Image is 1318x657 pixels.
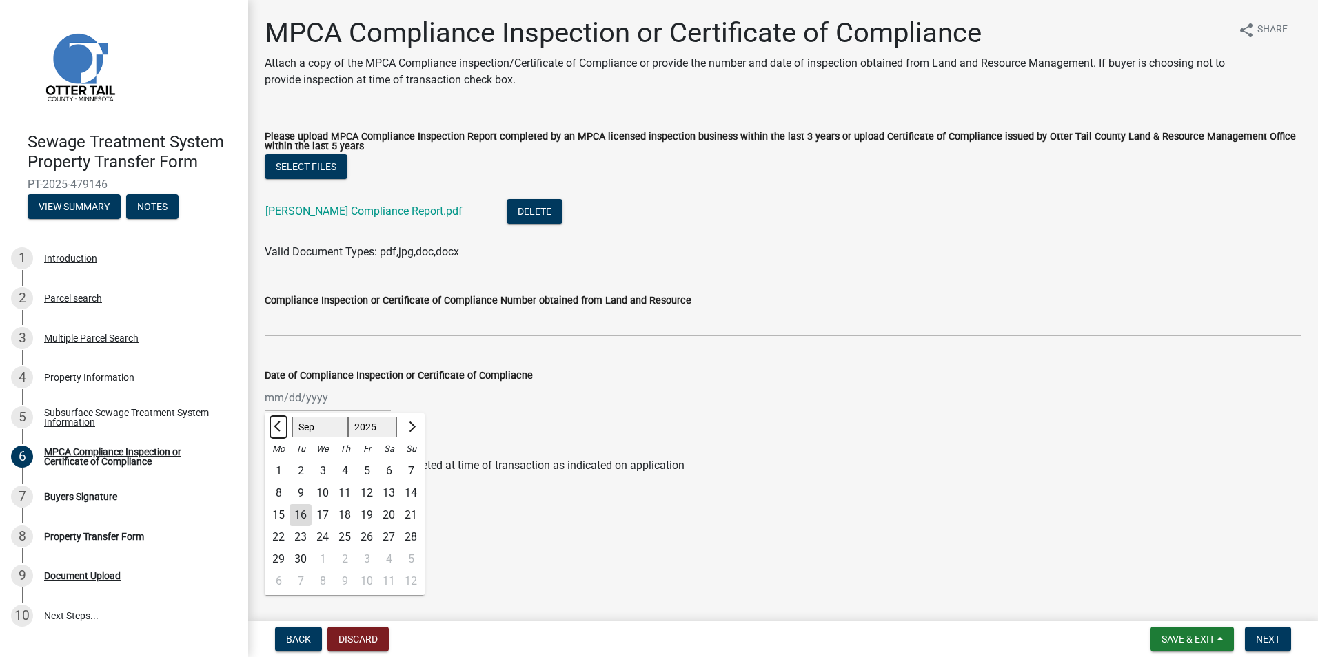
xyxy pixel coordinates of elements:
div: Saturday, September 13, 2025 [378,482,400,504]
div: Wednesday, September 24, 2025 [312,526,334,548]
div: 9 [290,482,312,504]
div: Sunday, September 21, 2025 [400,504,422,526]
i: share [1238,22,1255,39]
div: 11 [334,482,356,504]
div: Monday, September 15, 2025 [267,504,290,526]
button: Previous month [270,416,287,438]
div: Sunday, September 28, 2025 [400,526,422,548]
span: Valid Document Types: pdf,jpg,doc,docx [265,245,459,258]
button: View Summary [28,194,121,219]
div: Friday, October 10, 2025 [356,570,378,592]
button: Back [275,627,322,651]
label: Date of Compliance Inspection or Certificate of Compliacne [265,371,533,381]
div: 3 [356,548,378,570]
div: Monday, September 22, 2025 [267,526,290,548]
select: Select month [292,417,348,438]
div: Wednesday, October 8, 2025 [312,570,334,592]
div: 1 [11,247,33,269]
div: Sa [378,438,400,460]
span: PT-2025-479146 [28,178,221,191]
div: 25 [334,526,356,548]
div: Multiple Parcel Search [44,333,139,343]
wm-modal-confirm: Summary [28,202,121,213]
h4: Sewage Treatment System Property Transfer Form [28,132,237,172]
div: Sunday, October 12, 2025 [400,570,422,592]
div: 10 [356,570,378,592]
label: An inspection was not completed at time of transaction as indicated on application [281,457,685,474]
div: 2 [290,460,312,482]
div: 17 [312,504,334,526]
div: 9 [11,565,33,587]
button: shareShare [1227,17,1299,43]
div: Tuesday, September 16, 2025 [290,504,312,526]
div: 4 [11,366,33,388]
div: 22 [267,526,290,548]
div: Monday, September 29, 2025 [267,548,290,570]
button: Next [1245,627,1291,651]
div: 3 [11,327,33,349]
button: Notes [126,194,179,219]
div: 3 [312,460,334,482]
div: 7 [400,460,422,482]
div: Thursday, October 2, 2025 [334,548,356,570]
div: Thursday, September 18, 2025 [334,504,356,526]
div: Tuesday, September 9, 2025 [290,482,312,504]
div: 2 [334,548,356,570]
div: Buyers Signature [44,492,117,501]
div: 15 [267,504,290,526]
label: Compliance Inspection or Certificate of Compliance Number obtained from Land and Resource [265,296,691,306]
div: 1 [267,460,290,482]
div: Saturday, September 6, 2025 [378,460,400,482]
wm-modal-confirm: Notes [126,202,179,213]
div: 14 [400,482,422,504]
div: Sunday, September 7, 2025 [400,460,422,482]
div: 12 [356,482,378,504]
h1: MPCA Compliance Inspection or Certificate of Compliance [265,17,1227,50]
div: 21 [400,504,422,526]
div: Sunday, September 14, 2025 [400,482,422,504]
div: Saturday, October 11, 2025 [378,570,400,592]
span: Save & Exit [1162,634,1215,645]
div: 6 [378,460,400,482]
div: 13 [378,482,400,504]
label: Please upload MPCA Compliance Inspection Report completed by an MPCA licensed inspection business... [265,132,1301,152]
div: Monday, September 8, 2025 [267,482,290,504]
p: Attach a copy of the MPCA Compliance inspection/Certificate of Compliance or provide the number a... [265,55,1227,88]
div: Tuesday, September 30, 2025 [290,548,312,570]
div: 19 [356,504,378,526]
div: Tu [290,438,312,460]
button: Save & Exit [1150,627,1234,651]
div: 20 [378,504,400,526]
div: 6 [267,570,290,592]
img: Otter Tail County, Minnesota [28,14,131,118]
span: Next [1256,634,1280,645]
div: 9 [334,570,356,592]
select: Select year [348,417,398,438]
div: Thursday, September 25, 2025 [334,526,356,548]
div: Document Upload [44,571,121,581]
div: Property Transfer Form [44,532,144,541]
div: 10 [11,605,33,627]
button: Delete [507,199,562,224]
div: Friday, September 5, 2025 [356,460,378,482]
div: 1 [312,548,334,570]
div: Saturday, September 20, 2025 [378,504,400,526]
div: 18 [334,504,356,526]
div: 16 [290,504,312,526]
div: 4 [378,548,400,570]
div: Parcel search [44,293,102,303]
div: 27 [378,526,400,548]
div: Friday, September 12, 2025 [356,482,378,504]
div: Wednesday, September 17, 2025 [312,504,334,526]
span: Share [1257,22,1288,39]
div: 12 [400,570,422,592]
input: mm/dd/yyyy [265,384,391,412]
div: Friday, September 26, 2025 [356,526,378,548]
div: Subsurface Sewage Treatment System Information [44,408,226,427]
div: 5 [11,406,33,428]
div: 8 [312,570,334,592]
wm-modal-confirm: Delete Document [507,206,562,219]
a: [PERSON_NAME] Compliance Report.pdf [265,205,463,218]
div: 30 [290,548,312,570]
div: Wednesday, October 1, 2025 [312,548,334,570]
